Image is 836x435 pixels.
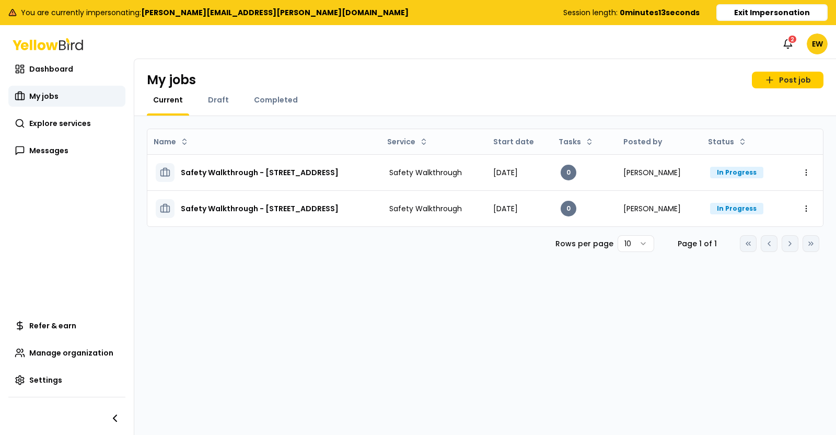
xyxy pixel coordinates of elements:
[710,167,763,178] div: In Progress
[29,348,113,358] span: Manage organization
[8,140,125,161] a: Messages
[615,190,702,226] td: [PERSON_NAME]
[154,136,176,147] span: Name
[153,95,183,105] span: Current
[708,136,734,147] span: Status
[8,342,125,363] a: Manage organization
[615,154,702,190] td: [PERSON_NAME]
[563,7,700,18] div: Session length:
[8,113,125,134] a: Explore services
[8,86,125,107] a: My jobs
[29,375,62,385] span: Settings
[29,91,59,101] span: My jobs
[787,35,797,44] div: 2
[554,133,598,150] button: Tasks
[383,133,432,150] button: Service
[807,33,828,54] span: EW
[8,370,125,391] a: Settings
[561,165,576,180] div: 0
[147,95,189,105] a: Current
[181,163,339,182] h3: Safety Walkthrough - [STREET_ADDRESS]
[8,59,125,79] a: Dashboard
[716,4,828,21] button: Exit Impersonation
[615,129,702,154] th: Posted by
[493,203,518,214] span: [DATE]
[620,7,700,18] b: 0 minutes 13 seconds
[208,95,229,105] span: Draft
[248,95,304,105] a: Completed
[555,238,613,249] p: Rows per page
[29,145,68,156] span: Messages
[493,167,518,178] span: [DATE]
[29,64,73,74] span: Dashboard
[254,95,298,105] span: Completed
[149,133,193,150] button: Name
[147,72,196,88] h1: My jobs
[181,199,339,218] h3: Safety Walkthrough - [STREET_ADDRESS]
[29,320,76,331] span: Refer & earn
[389,167,462,178] span: Safety Walkthrough
[387,136,415,147] span: Service
[704,133,751,150] button: Status
[777,33,798,54] button: 2
[671,238,723,249] div: Page 1 of 1
[559,136,581,147] span: Tasks
[710,203,763,214] div: In Progress
[752,72,823,88] a: Post job
[29,118,91,129] span: Explore services
[202,95,235,105] a: Draft
[561,201,576,216] div: 0
[141,7,409,18] b: [PERSON_NAME][EMAIL_ADDRESS][PERSON_NAME][DOMAIN_NAME]
[485,129,552,154] th: Start date
[8,315,125,336] a: Refer & earn
[21,7,409,18] span: You are currently impersonating:
[389,203,462,214] span: Safety Walkthrough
